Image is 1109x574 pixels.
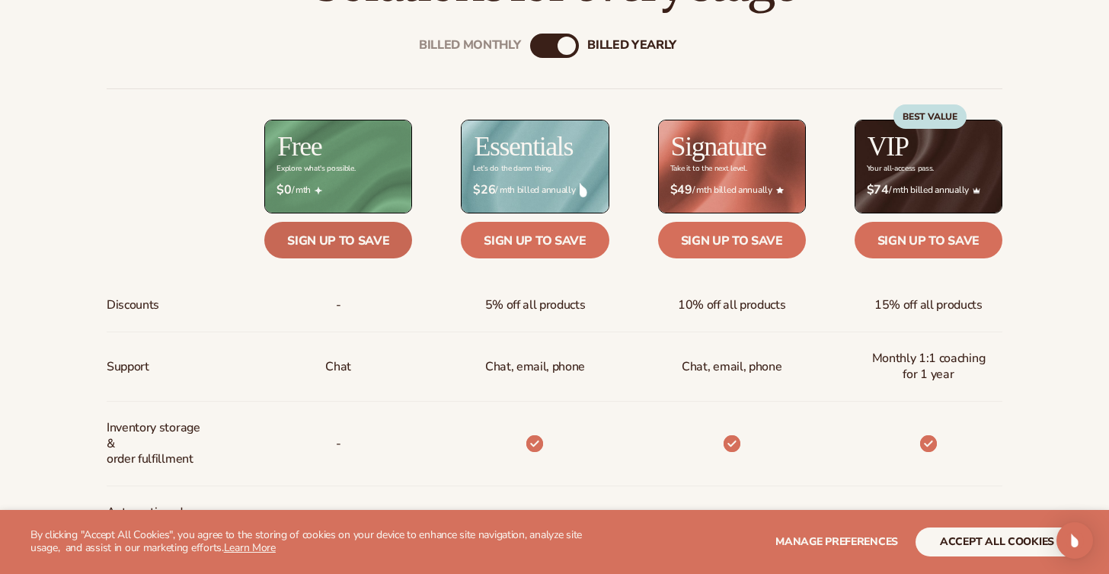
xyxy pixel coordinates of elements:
div: BEST VALUE [893,104,967,129]
h2: VIP [868,133,909,160]
span: Inventory storage & order fulfillment [107,414,208,473]
span: Support [107,353,149,381]
span: Chat, email, phone [682,353,781,381]
h2: Signature [671,133,766,160]
div: Your all-access pass. [867,165,934,173]
img: VIP_BG_199964bd-3653-43bc-8a67-789d2d7717b9.jpg [855,120,1002,213]
img: free_bg.png [265,120,411,213]
strong: $74 [867,183,889,197]
img: Essentials_BG_9050f826-5aa9-47d9-a362-757b82c62641.jpg [462,120,608,213]
img: Free_Icon_bb6e7c7e-73f8-44bd-8ed0-223ea0fc522e.png [315,187,322,194]
p: Chat [325,353,351,381]
span: / mth [276,183,400,197]
span: 15% off all products [874,291,983,319]
span: 10% off all products [678,291,786,319]
div: Let’s do the damn thing. [473,165,552,173]
h2: Essentials [474,133,573,160]
button: Manage preferences [775,528,898,556]
strong: $0 [276,183,291,197]
span: / mth billed annually [473,183,596,197]
p: - [336,430,341,458]
a: Sign up to save [658,222,806,258]
h2: Free [277,133,321,160]
p: By clicking "Accept All Cookies", you agree to the storing of cookies on your device to enhance s... [30,529,584,555]
span: - [336,291,341,319]
strong: $49 [670,183,692,197]
img: Crown_2d87c031-1b5a-4345-8312-a4356ddcde98.png [973,187,980,194]
img: Star_6.png [776,187,784,194]
div: Open Intercom Messenger [1056,522,1093,559]
div: Billed Monthly [419,38,521,53]
img: drop.png [580,183,587,197]
a: Sign up to save [264,222,412,258]
a: Learn More [224,540,276,555]
button: accept all cookies [916,528,1079,556]
div: Explore what's possible. [276,165,355,173]
span: Manage preferences [775,534,898,549]
strong: $26 [473,183,495,197]
img: Signature_BG_eeb718c8-65ac-49e3-a4e5-327c6aa73146.jpg [659,120,805,213]
span: - [336,507,341,535]
a: Sign up to save [461,222,609,258]
span: / mth billed annually [867,183,990,197]
span: Discounts [107,291,159,319]
span: / mth billed annually [670,183,794,197]
div: billed Yearly [587,38,676,53]
a: Sign up to save [855,222,1002,258]
div: Take it to the next level. [670,165,747,173]
span: Automatic order payments [107,499,208,543]
span: Monthly 1:1 coaching for 1 year [867,345,990,389]
span: 5% off all products [485,291,586,319]
p: Chat, email, phone [485,353,585,381]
